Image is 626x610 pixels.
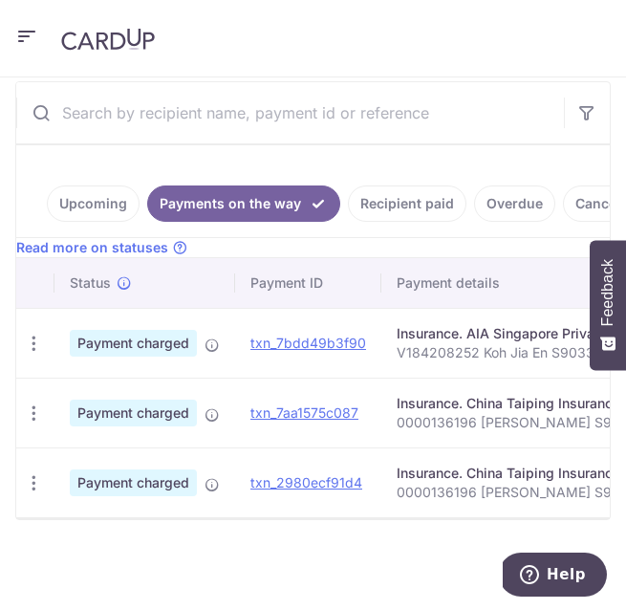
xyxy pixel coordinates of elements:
img: CardUp [61,28,155,51]
a: txn_7aa1575c087 [250,404,358,421]
a: Upcoming [47,185,140,222]
a: Overdue [474,185,555,222]
a: Payments on the way [147,185,340,222]
span: Status [70,273,111,293]
iframe: Opens a widget where you can find more information [503,553,607,600]
span: Payment charged [70,400,197,426]
a: txn_7bdd49b3f90 [250,335,366,351]
span: Read more on statuses [16,238,168,257]
button: Feedback - Show survey [590,240,626,370]
a: Recipient paid [348,185,466,222]
a: txn_2980ecf91d4 [250,474,362,490]
span: Payment charged [70,469,197,496]
a: Read more on statuses [16,238,187,257]
input: Search by recipient name, payment id or reference [16,82,564,143]
th: Payment ID [235,258,381,308]
span: Payment charged [70,330,197,357]
span: Feedback [599,259,616,326]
